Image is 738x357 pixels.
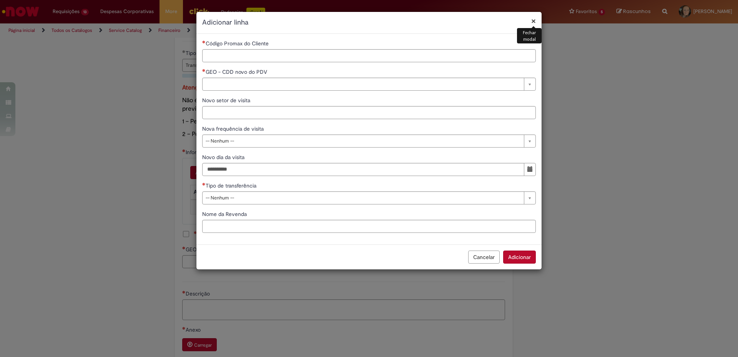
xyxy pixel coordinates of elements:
span: Nova frequência de visita [202,125,265,132]
input: Nome da Revenda [202,220,536,233]
span: Novo setor de visita [202,97,252,104]
span: Necessários [202,40,206,43]
div: Fechar modal [517,28,542,43]
span: Novo dia da visita [202,154,246,161]
span: Código Promax do Cliente [206,40,270,47]
span: Tipo de transferência [206,182,258,189]
input: Novo setor de visita [202,106,536,119]
span: Necessários - GEO - CDD novo do PDV [206,68,269,75]
button: Fechar modal [531,17,536,25]
a: Limpar campo GEO - CDD novo do PDV [202,78,536,91]
span: Necessários [202,69,206,72]
input: Código Promax do Cliente [202,49,536,62]
span: -- Nenhum -- [206,135,520,147]
input: Novo dia da visita [202,163,524,176]
span: -- Nenhum -- [206,192,520,204]
span: Nome da Revenda [202,211,248,218]
span: Necessários [202,183,206,186]
h2: Adicionar linha [202,18,536,28]
button: Adicionar [503,251,536,264]
button: Cancelar [468,251,500,264]
button: Mostrar calendário para Novo dia da visita [524,163,536,176]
